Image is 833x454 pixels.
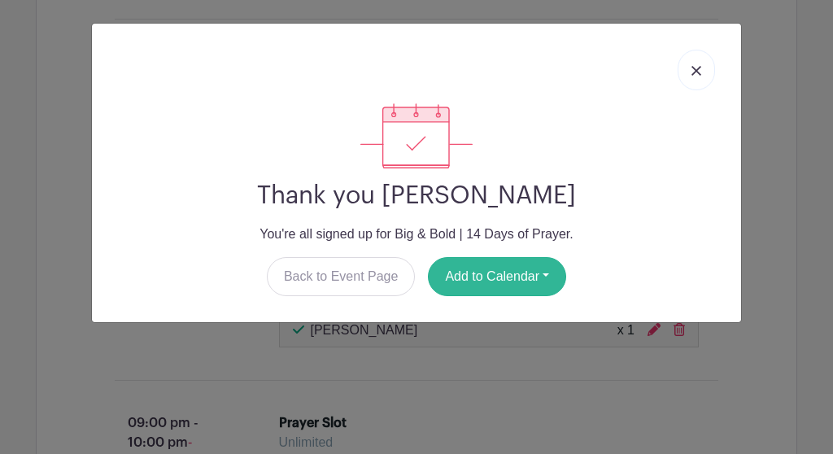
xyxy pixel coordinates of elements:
[691,66,701,76] img: close_button-5f87c8562297e5c2d7936805f587ecaba9071eb48480494691a3f1689db116b3.svg
[428,257,566,296] button: Add to Calendar
[105,181,728,212] h2: Thank you [PERSON_NAME]
[267,257,416,296] a: Back to Event Page
[360,103,473,168] img: signup_complete-c468d5dda3e2740ee63a24cb0ba0d3ce5d8a4ecd24259e683200fb1569d990c8.svg
[105,225,728,244] p: You're all signed up for Big & Bold | 14 Days of Prayer.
